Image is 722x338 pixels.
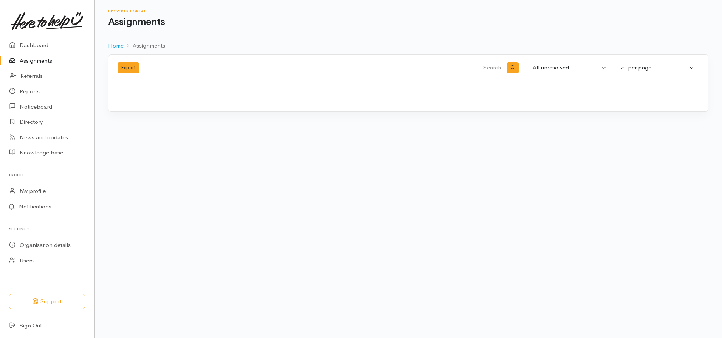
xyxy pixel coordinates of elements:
[533,63,600,72] div: All unresolved
[9,170,85,180] h6: Profile
[528,60,611,75] button: All unresolved
[108,9,708,13] h6: Provider Portal
[108,42,124,50] a: Home
[323,59,503,77] input: Search
[616,60,699,75] button: 20 per page
[124,42,165,50] li: Assignments
[9,224,85,234] h6: Settings
[108,37,708,55] nav: breadcrumb
[620,63,688,72] div: 20 per page
[118,62,139,73] button: Export
[108,17,708,28] h1: Assignments
[9,294,85,309] button: Support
